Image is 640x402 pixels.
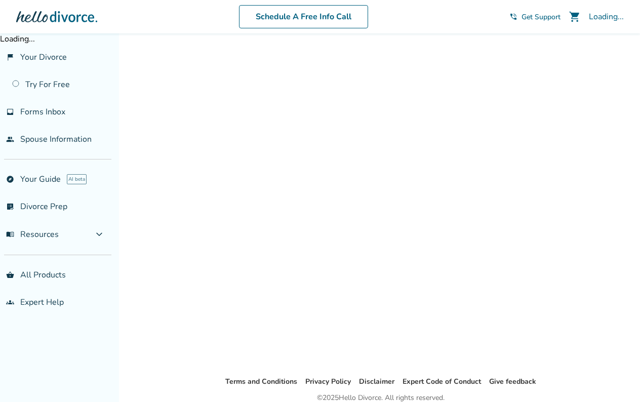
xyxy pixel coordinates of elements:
span: menu_book [6,230,14,238]
li: Disclaimer [359,376,394,388]
span: flag_2 [6,53,14,61]
span: expand_more [93,228,105,240]
a: Privacy Policy [305,377,351,386]
a: Schedule A Free Info Call [239,5,368,28]
a: phone_in_talkGet Support [509,12,561,22]
span: phone_in_talk [509,13,517,21]
span: Forms Inbox [20,106,65,117]
a: Terms and Conditions [225,377,297,386]
span: shopping_cart [569,11,581,23]
span: Resources [6,229,59,240]
span: Get Support [522,12,561,22]
a: Expert Code of Conduct [403,377,481,386]
span: AI beta [67,174,87,184]
span: people [6,135,14,143]
span: inbox [6,108,14,116]
span: shopping_basket [6,271,14,279]
span: explore [6,175,14,183]
li: Give feedback [489,376,536,388]
span: groups [6,298,14,306]
span: list_alt_check [6,203,14,211]
div: Loading... [589,11,624,22]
